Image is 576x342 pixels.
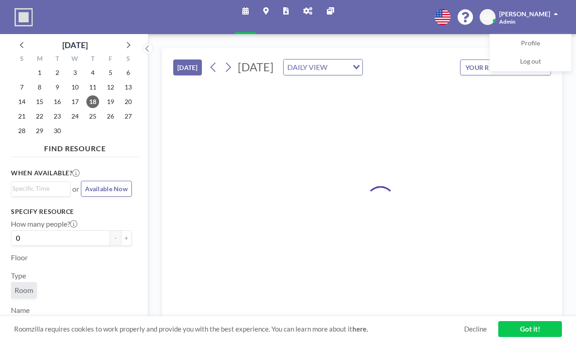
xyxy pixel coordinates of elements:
[81,181,132,197] button: Available Now
[12,183,65,193] input: Search for option
[11,219,77,228] label: How many people?
[460,59,551,75] button: YOUR RESERVATIONS
[69,95,81,108] span: Wednesday, September 17, 2025
[11,253,28,262] label: Floor
[85,185,128,193] span: Available Now
[15,8,33,26] img: organization-logo
[33,124,46,137] span: Monday, September 29, 2025
[110,230,121,246] button: -
[11,306,30,315] label: Name
[15,124,28,137] span: Sunday, September 28, 2025
[101,54,119,65] div: F
[31,54,49,65] div: M
[498,321,562,337] a: Got it!
[499,18,516,25] span: Admin
[11,182,70,195] div: Search for option
[483,13,492,21] span: GG
[15,95,28,108] span: Sunday, September 14, 2025
[84,54,101,65] div: T
[122,110,135,123] span: Saturday, September 27, 2025
[330,61,347,73] input: Search for option
[490,35,571,53] a: Profile
[122,95,135,108] span: Saturday, September 20, 2025
[104,110,117,123] span: Friday, September 26, 2025
[15,286,33,295] span: Room
[121,230,132,246] button: +
[285,61,329,73] span: DAILY VIEW
[15,110,28,123] span: Sunday, September 21, 2025
[104,66,117,79] span: Friday, September 5, 2025
[11,271,26,280] label: Type
[499,10,550,18] span: [PERSON_NAME]
[51,124,64,137] span: Tuesday, September 30, 2025
[521,39,540,48] span: Profile
[122,81,135,94] span: Saturday, September 13, 2025
[33,95,46,108] span: Monday, September 15, 2025
[11,208,132,216] h3: Specify resource
[464,325,487,333] a: Decline
[119,54,137,65] div: S
[104,95,117,108] span: Friday, September 19, 2025
[86,66,99,79] span: Thursday, September 4, 2025
[490,53,571,71] a: Log out
[173,59,202,75] button: [DATE]
[72,184,79,193] span: or
[69,110,81,123] span: Wednesday, September 24, 2025
[15,81,28,94] span: Sunday, September 7, 2025
[66,54,84,65] div: W
[104,81,117,94] span: Friday, September 12, 2025
[62,39,88,51] div: [DATE]
[86,81,99,94] span: Thursday, September 11, 2025
[33,110,46,123] span: Monday, September 22, 2025
[49,54,66,65] div: T
[51,110,64,123] span: Tuesday, September 23, 2025
[86,95,99,108] span: Thursday, September 18, 2025
[520,57,541,66] span: Log out
[14,325,464,333] span: Roomzilla requires cookies to work properly and provide you with the best experience. You can lea...
[86,110,99,123] span: Thursday, September 25, 2025
[11,140,139,153] h4: FIND RESOURCE
[51,81,64,94] span: Tuesday, September 9, 2025
[238,60,274,74] span: [DATE]
[352,325,368,333] a: here.
[51,95,64,108] span: Tuesday, September 16, 2025
[122,66,135,79] span: Saturday, September 6, 2025
[69,81,81,94] span: Wednesday, September 10, 2025
[33,66,46,79] span: Monday, September 1, 2025
[13,54,31,65] div: S
[69,66,81,79] span: Wednesday, September 3, 2025
[51,66,64,79] span: Tuesday, September 2, 2025
[33,81,46,94] span: Monday, September 8, 2025
[284,59,362,75] div: Search for option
